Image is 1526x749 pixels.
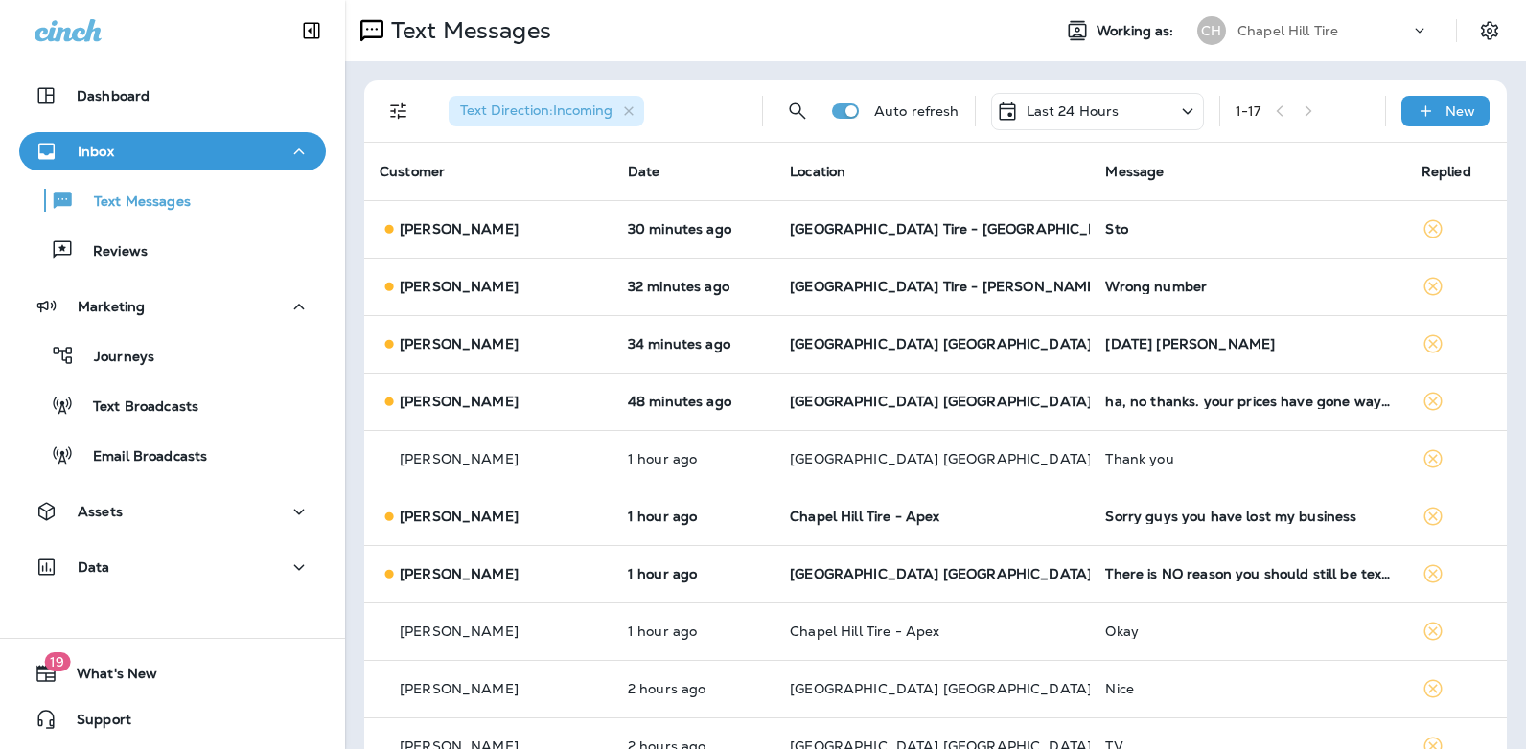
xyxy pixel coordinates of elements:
[78,504,123,519] p: Assets
[19,77,326,115] button: Dashboard
[1236,103,1261,119] div: 1 - 17
[628,509,759,524] p: Aug 28, 2025 02:23 PM
[790,220,1131,238] span: [GEOGRAPHIC_DATA] Tire - [GEOGRAPHIC_DATA]
[790,565,1092,582] span: [GEOGRAPHIC_DATA] [GEOGRAPHIC_DATA]
[19,654,326,692] button: 19What's New
[78,559,110,575] p: Data
[874,103,960,119] p: Auto refresh
[19,700,326,738] button: Support
[1105,509,1390,524] div: Sorry guys you have lost my business
[1472,13,1507,48] button: Settings
[400,566,519,581] p: [PERSON_NAME]
[400,509,519,524] p: [PERSON_NAME]
[75,193,191,212] p: Text Messages
[19,435,326,475] button: Email Broadcasts
[400,336,519,352] p: [PERSON_NAME]
[78,144,114,159] p: Inbox
[628,624,759,639] p: Aug 28, 2025 02:01 PM
[1105,336,1390,352] div: Wednesday, September 3 Donna Ross
[790,335,1211,352] span: [GEOGRAPHIC_DATA] [GEOGRAPHIC_DATA][PERSON_NAME]
[449,96,644,126] div: Text Direction:Incoming
[400,221,519,237] p: [PERSON_NAME]
[19,230,326,270] button: Reviews
[790,393,1256,410] span: [GEOGRAPHIC_DATA] [GEOGRAPHIC_DATA] - [GEOGRAPHIC_DATA]
[380,163,445,180] span: Customer
[460,102,613,119] span: Text Direction : Incoming
[628,681,759,696] p: Aug 28, 2025 01:35 PM
[628,394,759,409] p: Aug 28, 2025 03:00 PM
[778,92,817,130] button: Search Messages
[400,451,519,466] p: [PERSON_NAME]
[628,279,759,294] p: Aug 28, 2025 03:17 PM
[1197,16,1226,45] div: CH
[1105,624,1390,639] div: Okay
[74,243,148,261] p: Reviews
[383,16,551,45] p: Text Messages
[1237,23,1338,38] p: Chapel Hill Tire
[1027,103,1120,119] p: Last 24 Hours
[285,11,338,50] button: Collapse Sidebar
[628,163,660,180] span: Date
[1105,279,1390,294] div: Wrong number
[628,566,759,581] p: Aug 28, 2025 02:08 PM
[1105,451,1390,466] div: Thank you
[44,652,70,671] span: 19
[790,508,939,525] span: Chapel Hill Tire - Apex
[1105,221,1390,237] div: Sto
[19,335,326,375] button: Journeys
[19,492,326,531] button: Assets
[1097,23,1178,39] span: Working as:
[1105,163,1164,180] span: Message
[58,712,131,735] span: Support
[1105,681,1390,696] div: Nice
[628,336,759,352] p: Aug 28, 2025 03:15 PM
[58,666,157,689] span: What's New
[19,287,326,326] button: Marketing
[1105,566,1390,581] div: There is NO reason you should still be texting me marketing shit
[74,448,207,466] p: Email Broadcasts
[77,88,150,103] p: Dashboard
[75,349,154,367] p: Journeys
[628,451,759,466] p: Aug 28, 2025 02:29 PM
[19,132,326,170] button: Inbox
[628,221,759,237] p: Aug 28, 2025 03:18 PM
[790,278,1250,295] span: [GEOGRAPHIC_DATA] Tire - [PERSON_NAME][GEOGRAPHIC_DATA]
[790,623,939,640] span: Chapel Hill Tire - Apex
[78,299,145,314] p: Marketing
[400,624,519,639] p: [PERSON_NAME]
[790,680,1092,697] span: [GEOGRAPHIC_DATA] [GEOGRAPHIC_DATA]
[19,180,326,220] button: Text Messages
[1105,394,1390,409] div: ha, no thanks. your prices have gone way up while service quality has declined. if I wasn't done ...
[790,163,845,180] span: Location
[74,398,198,417] p: Text Broadcasts
[400,394,519,409] p: [PERSON_NAME]
[1445,103,1475,119] p: New
[19,385,326,425] button: Text Broadcasts
[19,548,326,586] button: Data
[400,279,519,294] p: [PERSON_NAME]
[790,450,1092,467] span: [GEOGRAPHIC_DATA] [GEOGRAPHIC_DATA]
[380,92,418,130] button: Filters
[400,681,519,696] p: [PERSON_NAME]
[1422,163,1471,180] span: Replied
